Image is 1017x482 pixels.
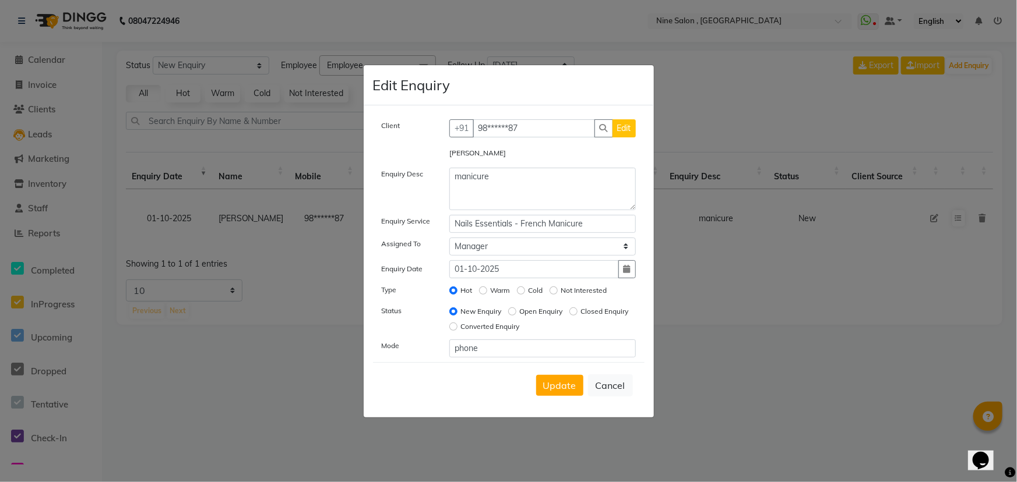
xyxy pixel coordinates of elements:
[449,148,506,158] label: [PERSON_NAME]
[460,285,472,296] label: Hot
[373,75,451,95] h4: Edit Enquiry
[460,306,501,317] label: New Enquiry
[490,285,510,296] label: Warm
[449,119,474,137] button: +91
[528,285,543,296] label: Cold
[588,374,633,396] button: Cancel
[580,306,628,317] label: Closed Enquiry
[561,285,607,296] label: Not Interested
[449,339,636,357] input: Email/phone/SMS
[382,264,423,274] label: Enquiry Date
[536,375,583,396] button: Update
[968,435,1005,470] iframe: chat widget
[617,123,631,133] span: Edit
[460,321,519,332] label: Converted Enquiry
[382,120,400,131] label: Client
[613,119,636,137] button: Edit
[382,216,431,226] label: Enquiry Service
[519,306,562,317] label: Open Enquiry
[543,380,576,391] span: Update
[473,119,595,137] input: Search by Name/Mobile/Email/Code
[382,169,424,179] label: Enquiry Desc
[382,285,397,295] label: Type
[382,306,402,316] label: Status
[382,341,400,351] label: Mode
[382,239,421,249] label: Assigned To
[449,215,636,233] input: Enquiry Service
